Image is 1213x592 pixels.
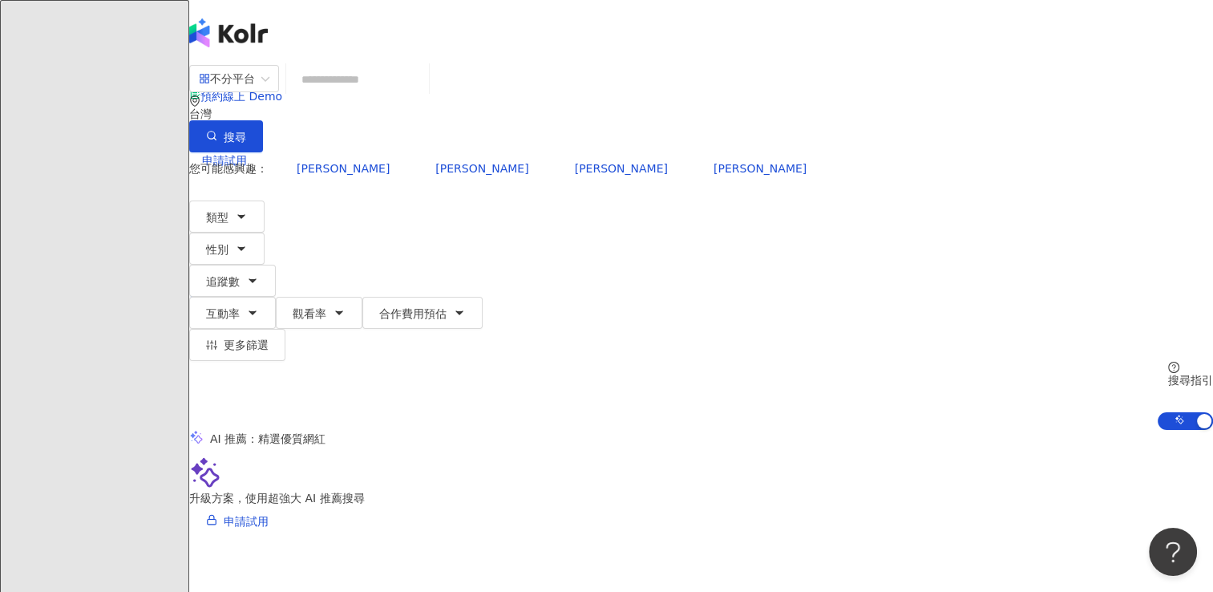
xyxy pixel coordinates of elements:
span: appstore [199,73,210,84]
span: 觀看率 [293,307,326,320]
button: 追蹤數 [189,265,276,297]
div: 搜尋指引 [1168,374,1213,387]
button: [PERSON_NAME] [697,152,823,184]
span: 精選優質網紅 [258,432,325,445]
button: 觀看率 [276,297,362,329]
a: 申請試用 [189,505,285,537]
button: 更多篩選 [189,329,285,361]
button: 性別 [189,233,265,265]
div: 不分平台 [199,66,255,91]
iframe: Help Scout Beacon - Open [1149,528,1197,576]
span: 搜尋 [224,131,246,144]
span: 申請試用 [224,515,269,528]
span: [PERSON_NAME] [575,162,668,175]
span: 更多篩選 [224,339,269,351]
div: AI 推薦 ： [210,432,325,445]
button: 合作費用預估 [362,297,483,329]
span: 互動率 [206,307,240,320]
span: environment [189,95,200,107]
span: 性別 [206,243,228,256]
button: [PERSON_NAME] [558,152,685,184]
button: 搜尋 [189,120,263,152]
div: 台灣 [189,107,1213,120]
button: 互動率 [189,297,276,329]
button: [PERSON_NAME] [280,152,406,184]
span: [PERSON_NAME] [297,162,390,175]
span: question-circle [1168,362,1179,373]
span: 您可能感興趣： [189,162,268,175]
button: [PERSON_NAME] [418,152,545,184]
span: [PERSON_NAME] [714,162,807,175]
span: 合作費用預估 [379,307,447,320]
div: 升級方案，使用超強大 AI 推薦搜尋 [189,492,1213,505]
span: 追蹤數 [206,275,240,288]
span: [PERSON_NAME] [435,162,528,175]
span: 類型 [206,211,228,224]
img: logo [189,18,268,47]
button: 類型 [189,201,265,233]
